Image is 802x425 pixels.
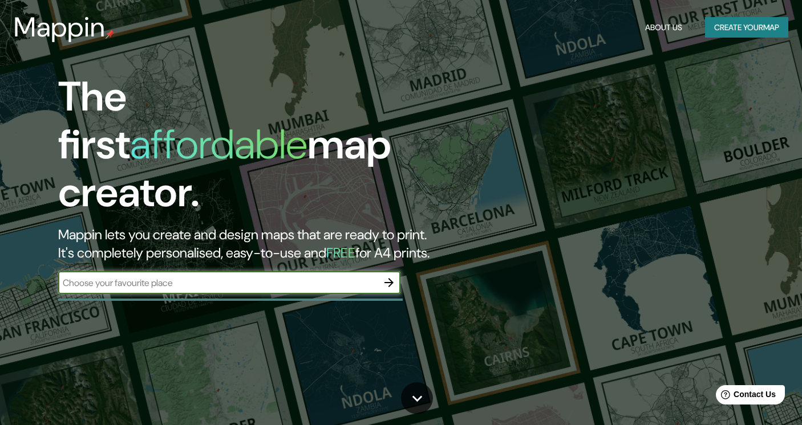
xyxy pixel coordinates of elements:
h2: Mappin lets you create and design maps that are ready to print. It's completely personalised, eas... [58,226,459,262]
button: Create yourmap [705,17,788,38]
iframe: Help widget launcher [700,381,789,412]
h5: FREE [326,244,355,261]
input: Choose your favourite place [58,276,378,289]
img: mappin-pin [106,30,115,39]
h3: Mappin [14,11,106,43]
h1: The first map creator. [58,73,459,226]
button: About Us [641,17,687,38]
h1: affordable [130,118,307,171]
